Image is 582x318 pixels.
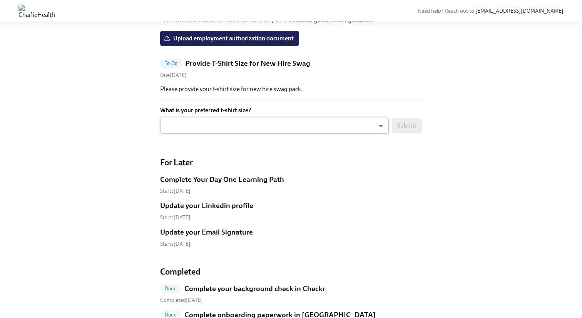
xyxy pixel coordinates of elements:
h4: Completed [160,266,422,278]
a: Update your Linkedin profileStarts[DATE] [160,201,422,221]
label: Upload employment authorization document [160,31,299,46]
p: Please provide your t-shirt size for new hire swag pack. [160,85,422,93]
span: Friday, October 3rd 2025, 9:00 am [160,72,187,78]
span: Wednesday, October 1st 2025, 6:32 pm [160,297,203,303]
a: To DoProvide T-Shirt Size for New Hire SwagDue[DATE] [160,58,422,79]
h4: For Later [160,157,422,168]
h5: Update your Linkedin profile [160,201,253,211]
span: To Do [160,60,182,66]
a: [EMAIL_ADDRESS][DOMAIN_NAME] [475,8,564,14]
span: Done [160,312,181,318]
img: CharlieHealth [18,5,55,17]
span: Monday, October 20th 2025, 9:00 am [160,188,191,194]
span: Done [160,286,181,291]
a: Complete Your Day One Learning PathStarts[DATE] [160,175,422,195]
h5: Complete Your Day One Learning Path [160,175,284,185]
label: What is your preferred t-shirt size? [160,106,422,115]
h5: Provide T-Shirt Size for New Hire Swag [185,58,310,68]
span: Need help? Reach out to [418,8,564,14]
span: Monday, October 20th 2025, 9:00 am [160,241,191,247]
h5: Update your Email Signature [160,227,253,237]
span: Monday, October 20th 2025, 9:00 am [160,214,191,221]
div: ​ [160,118,389,134]
a: Update your Email SignatureStarts[DATE] [160,227,422,248]
h5: Complete your background check in Checkr [184,284,325,294]
a: DoneComplete your background check in Checkr Completed[DATE] [160,284,422,304]
span: Upload employment authorization document [166,35,294,42]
